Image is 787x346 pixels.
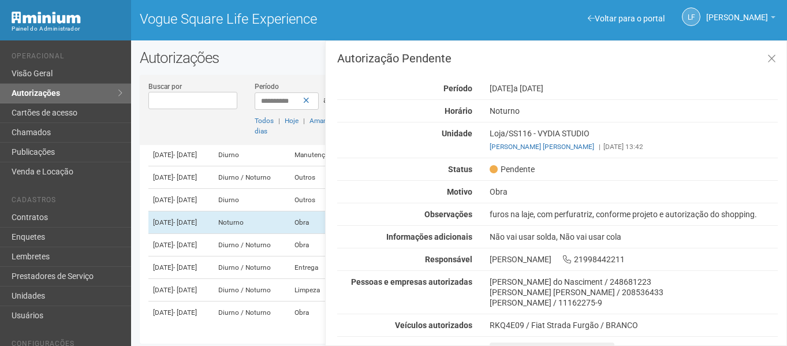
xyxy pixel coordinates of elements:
[285,117,299,125] a: Hoje
[148,189,214,211] td: [DATE]
[448,165,472,174] strong: Status
[173,173,197,181] span: - [DATE]
[481,83,786,94] div: [DATE]
[351,277,472,287] strong: Pessoas e empresas autorizadas
[214,211,290,234] td: Noturno
[290,279,348,302] td: Limpeza
[148,234,214,256] td: [DATE]
[490,297,778,308] div: [PERSON_NAME] / 11162275-9
[303,117,305,125] span: |
[481,128,786,152] div: Loja/SS116 - VYDIA STUDIO
[490,164,535,174] span: Pendente
[214,234,290,256] td: Diurno / Noturno
[173,286,197,294] span: - [DATE]
[337,53,778,64] h3: Autorização Pendente
[290,166,348,189] td: Outros
[255,117,274,125] a: Todos
[173,241,197,249] span: - [DATE]
[148,302,214,324] td: [DATE]
[481,209,786,219] div: furos na laje, com perfuratriz, conforme projeto e autorização do shopping.
[278,117,280,125] span: |
[12,12,81,24] img: Minium
[140,49,778,66] h2: Autorizações
[173,218,197,226] span: - [DATE]
[682,8,700,26] a: LF
[148,81,182,92] label: Buscar por
[290,211,348,234] td: Obra
[290,256,348,279] td: Entrega
[140,12,450,27] h1: Vogue Square Life Experience
[290,144,348,166] td: Manutenção
[490,277,778,287] div: [PERSON_NAME] do Nasciment / 248681223
[12,52,122,64] li: Operacional
[425,255,472,264] strong: Responsável
[148,256,214,279] td: [DATE]
[445,106,472,116] strong: Horário
[490,320,778,330] div: RKQ4E09 / Fiat Strada Furgão / BRANCO
[588,14,665,23] a: Voltar para o portal
[12,196,122,208] li: Cadastros
[481,232,786,242] div: Não vai usar solda, Não vai usar cola
[447,187,472,196] strong: Motivo
[214,189,290,211] td: Diurno
[255,81,279,92] label: Período
[214,256,290,279] td: Diurno / Noturno
[173,196,197,204] span: - [DATE]
[148,166,214,189] td: [DATE]
[148,211,214,234] td: [DATE]
[706,2,768,22] span: Letícia Florim
[323,95,328,105] span: a
[706,14,775,24] a: [PERSON_NAME]
[481,106,786,116] div: Noturno
[148,279,214,302] td: [DATE]
[386,232,472,241] strong: Informações adicionais
[599,143,600,151] span: |
[148,144,214,166] td: [DATE]
[290,234,348,256] td: Obra
[173,151,197,159] span: - [DATE]
[490,142,778,152] div: [DATE] 13:42
[214,302,290,324] td: Diurno / Noturno
[173,263,197,271] span: - [DATE]
[12,24,122,34] div: Painel do Administrador
[490,287,778,297] div: [PERSON_NAME] [PERSON_NAME] / 208536433
[513,84,543,93] span: a [DATE]
[481,254,786,265] div: [PERSON_NAME] 21998442211
[424,210,472,219] strong: Observações
[490,143,594,151] a: [PERSON_NAME] [PERSON_NAME]
[443,84,472,93] strong: Período
[290,189,348,211] td: Outros
[214,279,290,302] td: Diurno / Noturno
[481,187,786,197] div: Obra
[290,302,348,324] td: Obra
[214,166,290,189] td: Diurno / Noturno
[173,308,197,317] span: - [DATE]
[309,117,335,125] a: Amanhã
[214,144,290,166] td: Diurno
[442,129,472,138] strong: Unidade
[395,321,472,330] strong: Veículos autorizados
